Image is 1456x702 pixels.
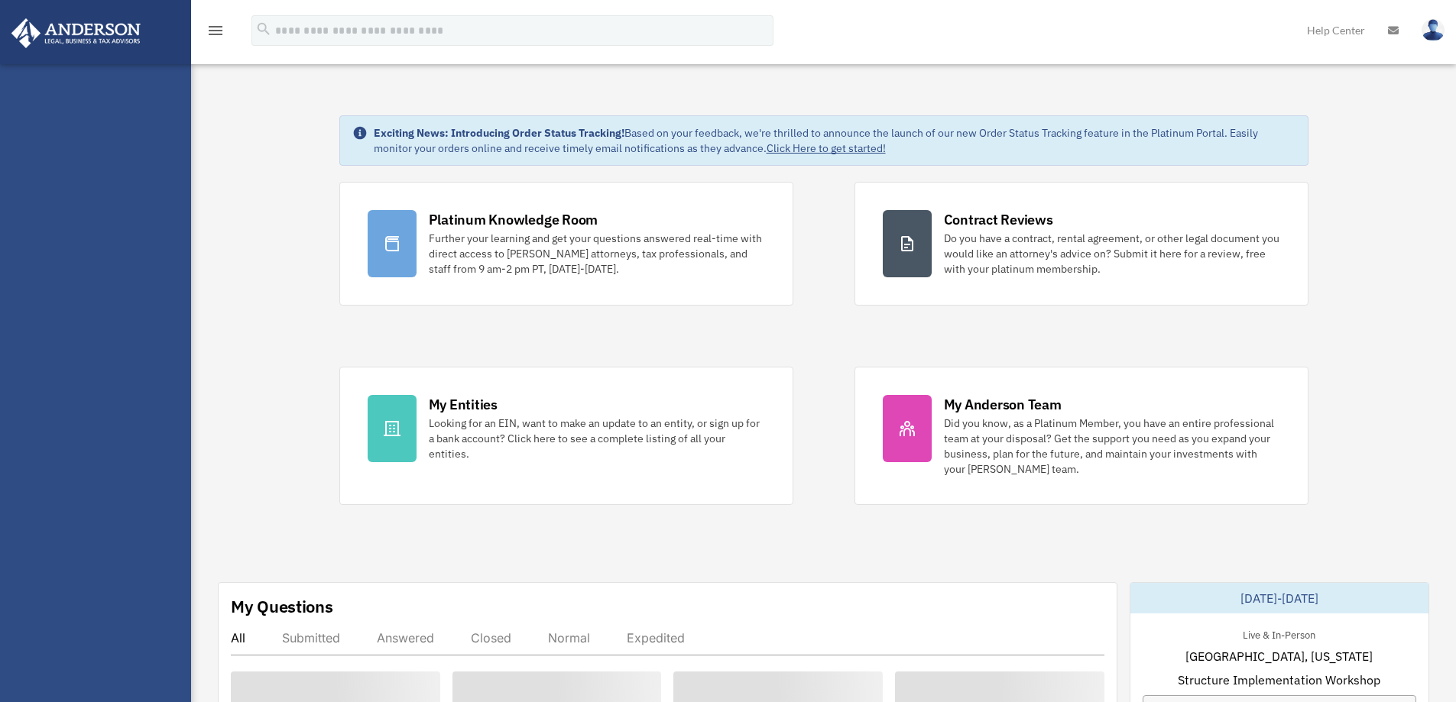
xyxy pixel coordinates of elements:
[377,630,434,645] div: Answered
[206,21,225,40] i: menu
[767,141,886,155] a: Click Here to get started!
[854,367,1308,505] a: My Anderson Team Did you know, as a Platinum Member, you have an entire professional team at your...
[206,27,225,40] a: menu
[429,210,598,229] div: Platinum Knowledge Room
[854,182,1308,306] a: Contract Reviews Do you have a contract, rental agreement, or other legal document you would like...
[255,21,272,37] i: search
[429,231,765,277] div: Further your learning and get your questions answered real-time with direct access to [PERSON_NAM...
[548,630,590,645] div: Normal
[231,595,333,618] div: My Questions
[339,367,793,505] a: My Entities Looking for an EIN, want to make an update to an entity, or sign up for a bank accoun...
[374,125,1295,156] div: Based on your feedback, we're thrilled to announce the launch of our new Order Status Tracking fe...
[944,210,1053,229] div: Contract Reviews
[429,395,498,414] div: My Entities
[374,126,624,140] strong: Exciting News: Introducing Order Status Tracking!
[429,416,765,461] div: Looking for an EIN, want to make an update to an entity, or sign up for a bank account? Click her...
[7,18,145,48] img: Anderson Advisors Platinum Portal
[1231,626,1328,642] div: Live & In-Person
[282,630,340,645] div: Submitted
[944,416,1280,477] div: Did you know, as a Platinum Member, you have an entire professional team at your disposal? Get th...
[944,231,1280,277] div: Do you have a contract, rental agreement, or other legal document you would like an attorney's ad...
[1130,583,1428,613] div: [DATE]-[DATE]
[339,182,793,306] a: Platinum Knowledge Room Further your learning and get your questions answered real-time with dire...
[471,630,511,645] div: Closed
[944,395,1062,414] div: My Anderson Team
[627,630,685,645] div: Expedited
[1178,671,1380,689] span: Structure Implementation Workshop
[231,630,245,645] div: All
[1422,19,1445,41] img: User Pic
[1185,647,1373,665] span: [GEOGRAPHIC_DATA], [US_STATE]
